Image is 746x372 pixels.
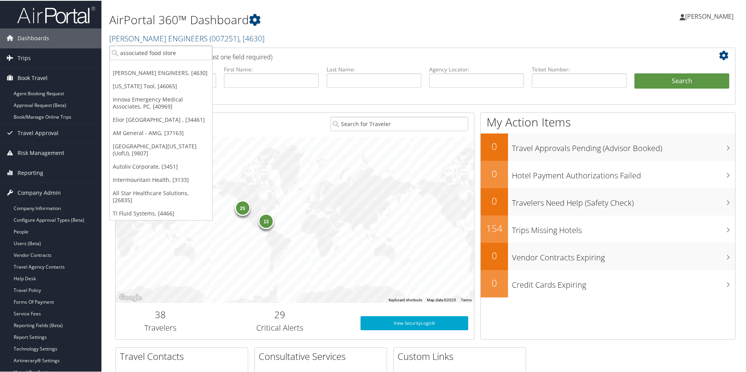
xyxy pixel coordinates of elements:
input: Search for Traveler [330,116,468,130]
a: Elior [GEOGRAPHIC_DATA] , [34461] [110,112,212,126]
a: 154Trips Missing Hotels [481,215,735,242]
a: 0Hotel Payment Authorizations Failed [481,160,735,187]
span: Dashboards [18,28,49,47]
h1: My Action Items [481,113,735,130]
h2: 0 [481,139,508,152]
a: Terms (opens in new tab) [461,297,472,301]
span: Travel Approval [18,123,59,142]
h2: Consultative Services [259,349,387,362]
a: TI Fluid Systems, [4466] [110,206,212,219]
h2: 0 [481,194,508,207]
span: Reporting [18,162,43,182]
span: ( 007251 ) [210,32,239,43]
label: Last Name: [327,65,421,73]
h2: 0 [481,276,508,289]
div: 25 [234,199,250,215]
span: Company Admin [18,182,61,202]
div: 13 [258,212,274,228]
a: 0Travel Approvals Pending (Advisor Booked) [481,133,735,160]
h3: Critical Alerts [211,322,349,333]
h3: Hotel Payment Authorizations Failed [512,166,735,180]
span: Trips [18,48,31,67]
h2: 29 [211,307,349,320]
label: First Name: [224,65,319,73]
a: [PERSON_NAME] ENGINEERS [109,32,265,43]
h2: 154 [481,221,508,234]
button: Search [634,73,729,88]
span: Book Travel [18,68,48,87]
h3: Travel Approvals Pending (Advisor Booked) [512,138,735,153]
h2: 38 [121,307,199,320]
img: Google [117,292,143,302]
span: Map data ©2025 [427,297,456,301]
a: [US_STATE] Tool, [46065] [110,79,212,92]
h2: 0 [481,166,508,180]
span: (at least one field required) [198,52,272,61]
a: [GEOGRAPHIC_DATA][US_STATE] (UofU), [9807] [110,139,212,159]
h3: Trips Missing Hotels [512,220,735,235]
label: Agency Locator: [429,65,524,73]
span: Risk Management [18,142,64,162]
a: Autoliv Corporate, [3451] [110,159,212,173]
a: Intermountain Health, [3133] [110,173,212,186]
label: Ticket Number: [532,65,627,73]
a: View SecurityLogic® [361,315,468,329]
a: [PERSON_NAME] [680,4,741,27]
a: 0Credit Cards Expiring [481,269,735,297]
a: AM General - AMG, [37163] [110,126,212,139]
a: Open this area in Google Maps (opens a new window) [117,292,143,302]
h3: Vendor Contracts Expiring [512,247,735,262]
a: All Star Healthcare Solutions, [26835] [110,186,212,206]
h3: Travelers [121,322,199,333]
a: 0Vendor Contracts Expiring [481,242,735,269]
h2: Airtinerary Lookup [121,48,678,62]
img: airportal-logo.png [17,5,95,23]
h3: Travelers Need Help (Safety Check) [512,193,735,208]
h1: AirPortal 360™ Dashboard [109,11,531,27]
h2: Travel Contacts [120,349,248,362]
h2: Custom Links [398,349,526,362]
a: 0Travelers Need Help (Safety Check) [481,187,735,215]
h3: Credit Cards Expiring [512,275,735,290]
input: Search Accounts [110,45,212,59]
a: [PERSON_NAME] ENGINEERS, [4630] [110,66,212,79]
span: [PERSON_NAME] [685,11,734,20]
a: Innova Emergency Medical Associates, PC, [40969] [110,92,212,112]
h2: 0 [481,248,508,262]
button: Keyboard shortcuts [389,297,422,302]
span: , [ 4630 ] [239,32,265,43]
